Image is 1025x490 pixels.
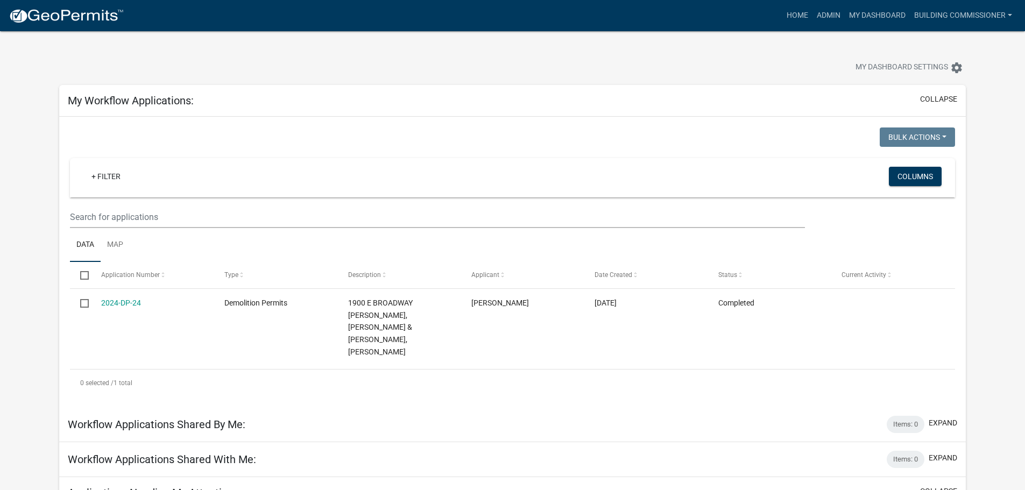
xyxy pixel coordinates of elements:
[831,262,955,288] datatable-header-cell: Current Activity
[70,206,804,228] input: Search for applications
[70,262,90,288] datatable-header-cell: Select
[68,94,194,107] h5: My Workflow Applications:
[929,417,957,429] button: expand
[337,262,461,288] datatable-header-cell: Description
[929,452,957,464] button: expand
[950,61,963,74] i: settings
[91,262,214,288] datatable-header-cell: Application Number
[889,167,942,186] button: Columns
[101,228,130,262] a: Map
[718,271,737,279] span: Status
[83,167,129,186] a: + Filter
[887,451,924,468] div: Items: 0
[718,299,754,307] span: Completed
[461,262,584,288] datatable-header-cell: Applicant
[910,5,1016,26] a: Building Commissioner
[59,117,966,407] div: collapse
[595,271,632,279] span: Date Created
[101,271,160,279] span: Application Number
[887,416,924,433] div: Items: 0
[856,61,948,74] span: My Dashboard Settings
[70,370,955,396] div: 1 total
[224,299,287,307] span: Demolition Permits
[595,299,617,307] span: 02/15/2024
[782,5,812,26] a: Home
[847,57,972,78] button: My Dashboard Settingssettings
[920,94,957,105] button: collapse
[812,5,845,26] a: Admin
[80,379,114,387] span: 0 selected /
[68,418,245,431] h5: Workflow Applications Shared By Me:
[224,271,238,279] span: Type
[842,271,886,279] span: Current Activity
[845,5,910,26] a: My Dashboard
[70,228,101,262] a: Data
[214,262,337,288] datatable-header-cell: Type
[880,127,955,147] button: Bulk Actions
[68,453,256,466] h5: Workflow Applications Shared With Me:
[101,299,141,307] a: 2024-DP-24
[471,271,499,279] span: Applicant
[584,262,708,288] datatable-header-cell: Date Created
[708,262,831,288] datatable-header-cell: Status
[471,299,529,307] span: Rob Rennewanz
[348,271,381,279] span: Description
[348,299,413,356] span: 1900 E BROADWAY Bautista, Jose M Ramirez & Cortes, Jose E Ramirez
